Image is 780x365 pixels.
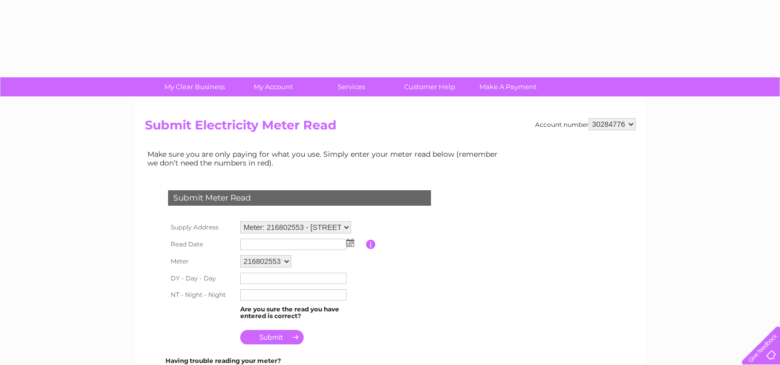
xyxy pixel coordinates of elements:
th: Meter [165,253,238,270]
a: My Clear Business [152,77,237,96]
th: NT - Night - Night [165,287,238,303]
input: Information [366,240,376,249]
a: Customer Help [387,77,472,96]
a: My Account [230,77,316,96]
a: Services [309,77,394,96]
img: ... [346,239,354,247]
td: Make sure you are only paying for what you use. Simply enter your meter read below (remember we d... [145,147,506,169]
a: Make A Payment [466,77,551,96]
b: Having trouble reading your meter? [165,357,281,364]
div: Account number [535,118,636,130]
td: Are you sure the read you have entered is correct? [238,303,366,323]
input: Submit [240,330,304,344]
div: Submit Meter Read [168,190,431,206]
th: Supply Address [165,219,238,236]
th: DY - Day - Day [165,270,238,287]
h2: Submit Electricity Meter Read [145,118,636,138]
th: Read Date [165,236,238,253]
